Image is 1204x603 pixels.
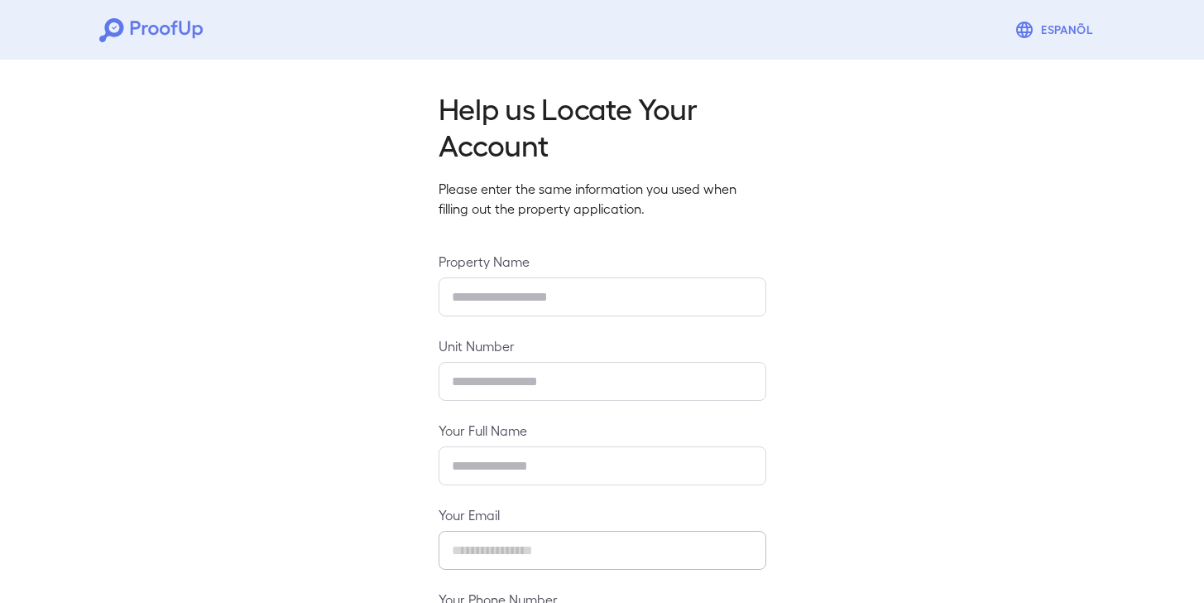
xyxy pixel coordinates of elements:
[439,421,766,440] label: Your Full Name
[439,252,766,271] label: Property Name
[439,505,766,524] label: Your Email
[439,179,766,219] p: Please enter the same information you used when filling out the property application.
[439,89,766,162] h2: Help us Locate Your Account
[439,336,766,355] label: Unit Number
[1008,13,1105,46] button: Espanõl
